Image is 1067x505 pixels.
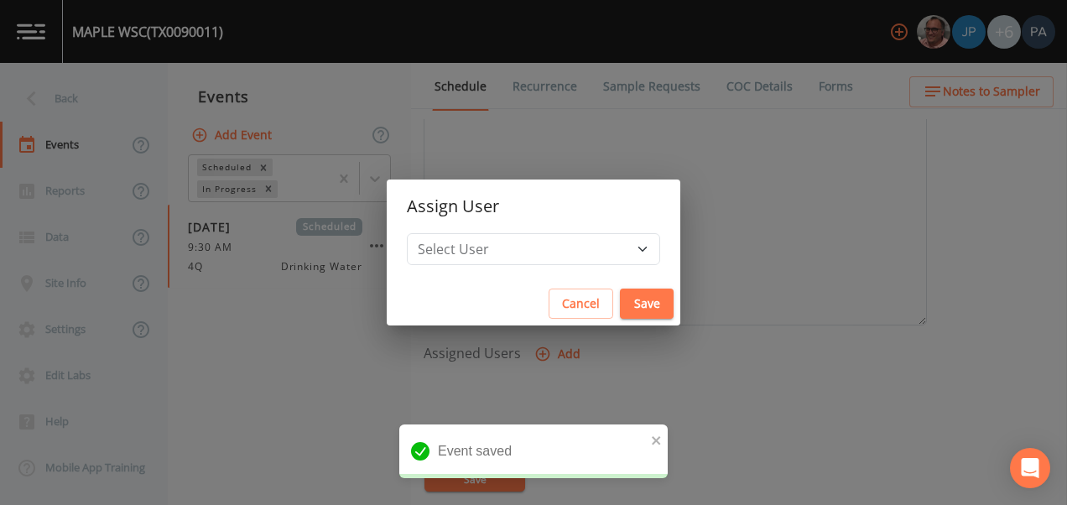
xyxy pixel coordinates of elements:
[1010,448,1050,488] div: Open Intercom Messenger
[399,424,668,478] div: Event saved
[620,289,674,320] button: Save
[387,180,680,233] h2: Assign User
[549,289,613,320] button: Cancel
[651,430,663,450] button: close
